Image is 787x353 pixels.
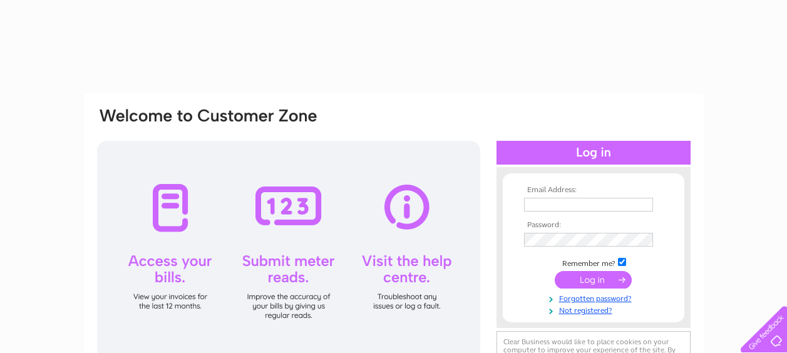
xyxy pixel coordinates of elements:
[521,256,666,269] td: Remember me?
[521,221,666,230] th: Password:
[524,304,666,315] a: Not registered?
[524,292,666,304] a: Forgotten password?
[555,271,632,289] input: Submit
[521,186,666,195] th: Email Address:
